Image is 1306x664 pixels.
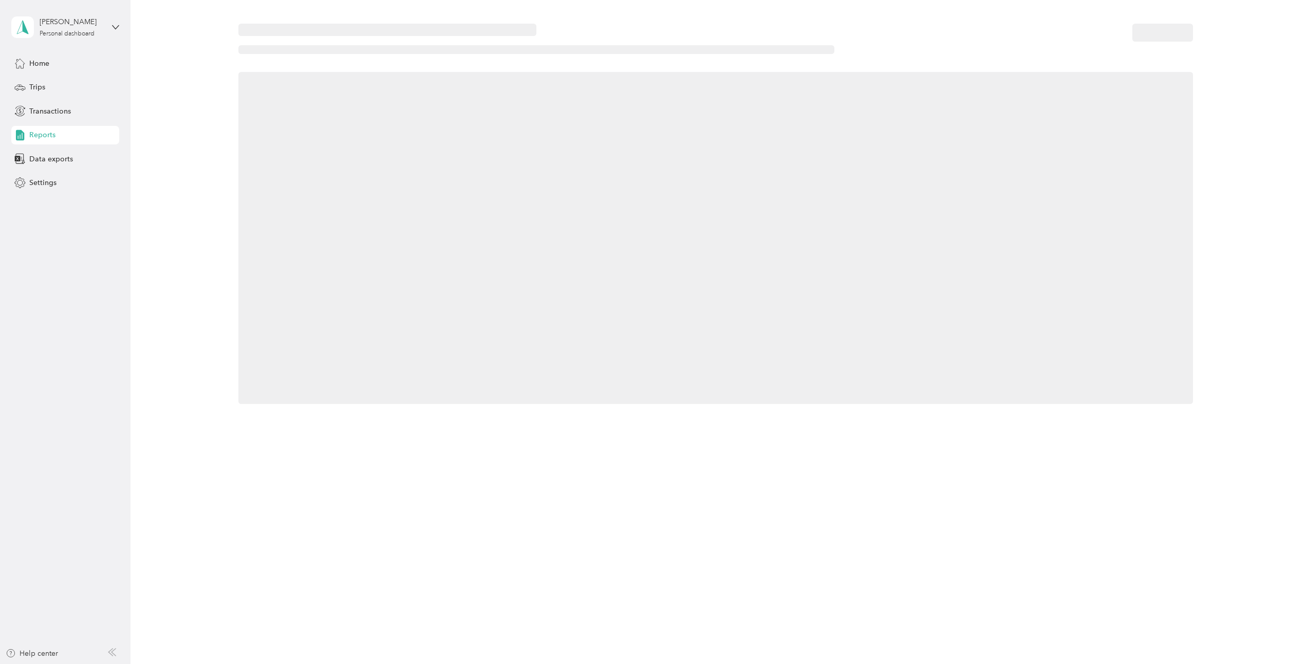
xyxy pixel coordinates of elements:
span: Trips [29,82,45,93]
span: Settings [29,177,57,188]
iframe: Everlance-gr Chat Button Frame [1248,606,1306,664]
button: Help center [6,648,58,659]
span: Home [29,58,49,69]
span: Transactions [29,106,71,117]
span: Reports [29,130,55,140]
div: Personal dashboard [40,31,95,37]
div: [PERSON_NAME] [40,16,104,27]
span: Data exports [29,154,73,164]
